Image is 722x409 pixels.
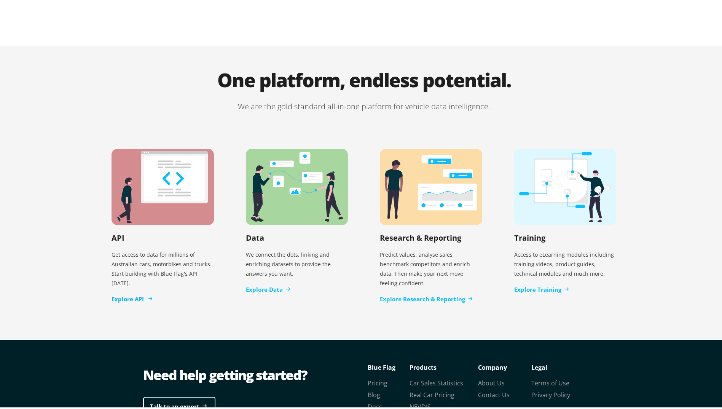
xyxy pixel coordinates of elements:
[514,245,617,280] p: Access to eLearning modules including training videos, product guides, technical modules and much...
[410,377,463,386] a: Car Sales Statistics
[514,231,545,241] h2: Training
[143,364,364,383] div: Need help getting started?
[96,99,632,111] p: We are the gold standard all-in-one platform for vehicle data intelligence.
[368,377,387,386] a: Pricing
[380,293,473,302] a: Explore Research & Reporting
[531,389,570,398] a: Privacy Policy
[478,389,510,398] a: Contact Us
[368,360,410,372] p: Blue Flag
[368,389,380,398] a: Blog
[410,389,454,398] a: Real Car Pricing
[531,377,569,386] a: Terms of Use
[112,293,151,302] a: Explore API
[531,360,585,372] p: Legal
[410,360,478,372] p: Products
[380,231,461,241] h2: Research & Reporting
[246,245,348,280] p: We connect the dots, linking and enriching datasets to provide the answers you want.
[478,360,531,372] p: Company
[380,245,482,289] p: Predict values, analyse sales, benchmark competitors and enrich data. Then make your next move fe...
[96,69,632,99] h1: One platform, endless potential.
[246,284,290,292] a: Explore Data
[478,377,505,386] a: About Us
[246,231,264,241] h2: Data
[112,231,124,241] h2: API
[112,245,214,289] p: Get access to data for millions of Australian cars, motorbikes and trucks. Start building with Bl...
[514,284,569,292] a: Explore Training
